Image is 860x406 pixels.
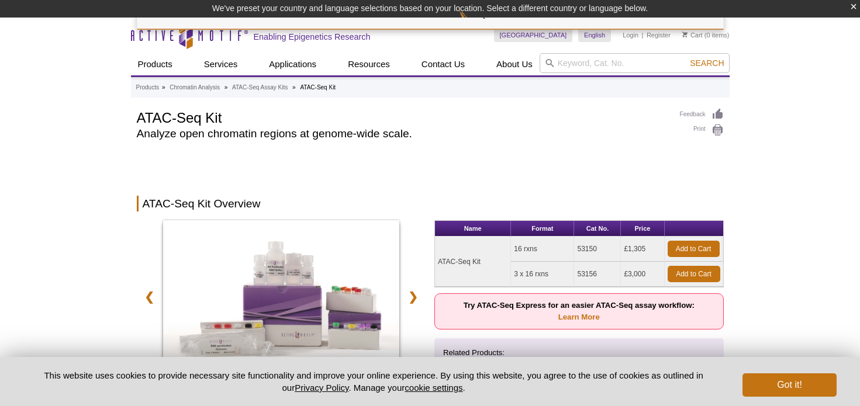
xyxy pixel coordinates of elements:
[163,220,400,381] a: ATAC-Seq Kit
[137,129,668,139] h2: Analyze open chromatin regions at genome-wide scale.
[136,82,159,93] a: Products
[742,373,836,397] button: Got it!
[137,196,724,211] h2: ATAC-Seq Kit Overview
[24,369,724,394] p: This website uses cookies to provide necessary site functionality and improve your online experie...
[300,84,336,91] li: ATAC-Seq Kit
[443,347,715,359] p: Related Products:
[621,237,664,262] td: £1,305
[682,32,688,37] img: Your Cart
[668,241,720,257] a: Add to Cart
[137,283,162,310] a: ❮
[642,28,644,42] li: |
[254,32,371,42] h2: Enabling Epigenetics Research
[131,53,179,75] a: Products
[435,221,511,237] th: Name
[295,383,348,393] a: Privacy Policy
[511,237,574,262] td: 16 rxns
[170,82,220,93] a: Chromatin Analysis
[415,53,472,75] a: Contact Us
[405,383,462,393] button: cookie settings
[578,28,611,42] a: English
[341,53,397,75] a: Resources
[680,124,724,137] a: Print
[686,58,727,68] button: Search
[621,262,664,287] td: £3,000
[494,28,573,42] a: [GEOGRAPHIC_DATA]
[682,31,703,39] a: Cart
[623,31,638,39] a: Login
[574,237,621,262] td: 53150
[558,313,600,321] a: Learn More
[489,53,540,75] a: About Us
[435,237,511,287] td: ATAC-Seq Kit
[162,84,165,91] li: »
[682,28,730,42] li: (0 items)
[680,108,724,121] a: Feedback
[137,108,668,126] h1: ATAC-Seq Kit
[262,53,323,75] a: Applications
[574,262,621,287] td: 53156
[163,220,400,378] img: ATAC-Seq Kit
[511,262,574,287] td: 3 x 16 rxns
[574,221,621,237] th: Cat No.
[540,53,730,73] input: Keyword, Cat. No.
[197,53,245,75] a: Services
[464,301,695,321] strong: Try ATAC-Seq Express for an easier ATAC-Seq assay workflow:
[690,58,724,68] span: Search
[511,221,574,237] th: Format
[232,82,288,93] a: ATAC-Seq Assay Kits
[647,31,671,39] a: Register
[621,221,664,237] th: Price
[459,9,490,36] img: Change Here
[668,266,720,282] a: Add to Cart
[400,283,426,310] a: ❯
[292,84,296,91] li: »
[225,84,228,91] li: »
